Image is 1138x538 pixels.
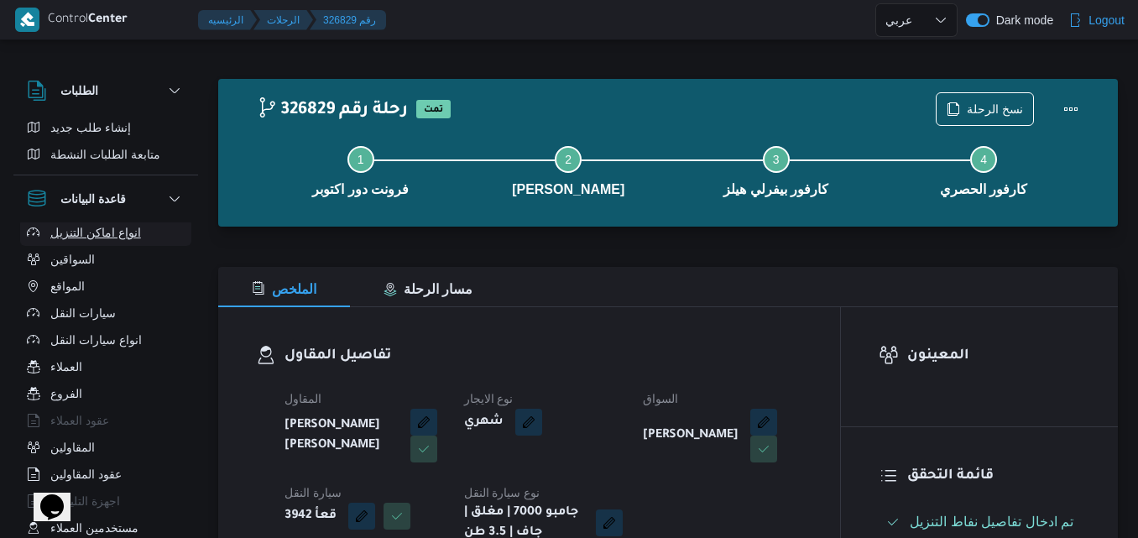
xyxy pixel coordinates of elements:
[198,10,257,30] button: الرئيسيه
[27,81,185,101] button: الطلبات
[643,426,739,446] b: [PERSON_NAME]
[50,222,141,243] span: انواع اماكن التنزيل
[20,461,191,488] button: عقود المقاولين
[910,514,1073,529] span: تم ادخال تفاصيل نفاط التنزيل
[284,392,321,405] span: المقاول
[465,126,673,213] button: [PERSON_NAME]
[20,488,191,514] button: اجهزة التليفون
[880,126,1088,213] button: كارفور الحصري
[936,92,1034,126] button: نسخ الرحلة
[20,219,191,246] button: انواع اماكن التنزيل
[672,126,880,213] button: كارفور بيفرلي هيلز
[773,153,780,166] span: 3
[643,392,678,405] span: السواق
[464,486,540,499] span: نوع سيارة النقل
[20,380,191,407] button: الفروع
[723,180,828,200] span: كارفور بيفرلي هيلز
[20,407,191,434] button: عقود العملاء
[284,415,399,456] b: [PERSON_NAME] [PERSON_NAME]
[253,10,313,30] button: الرحلات
[940,180,1027,200] span: كارفور الحصري
[88,13,128,27] b: Center
[252,282,316,296] span: الملخص
[20,353,191,380] button: العملاء
[50,491,120,511] span: اجهزة التليفون
[967,99,1023,119] span: نسخ الرحلة
[284,345,802,368] h3: تفاصيل المقاول
[910,512,1073,532] span: تم ادخال تفاصيل نفاط التنزيل
[17,471,70,521] iframe: chat widget
[20,114,191,141] button: إنشاء طلب جديد
[50,437,95,457] span: المقاولين
[20,434,191,461] button: المقاولين
[284,506,337,526] b: قعأ 3942
[980,153,987,166] span: 4
[464,412,504,432] b: شهري
[13,114,198,175] div: الطلبات
[27,189,185,209] button: قاعدة البيانات
[20,300,191,326] button: سيارات النقل
[50,410,109,431] span: عقود العملاء
[50,464,122,484] span: عقود المقاولين
[464,392,514,405] span: نوع الايجار
[50,518,138,538] span: مستخدمين العملاء
[424,105,443,115] b: تمت
[60,189,126,209] h3: قاعدة البيانات
[907,465,1080,488] h3: قائمة التحقق
[416,100,451,118] span: تمت
[257,100,408,122] h2: 326829 رحلة رقم
[50,118,131,138] span: إنشاء طلب جديد
[880,509,1080,535] button: تم ادخال تفاصيل نفاط التنزيل
[20,141,191,168] button: متابعة الطلبات النشطة
[20,326,191,353] button: انواع سيارات النقل
[989,13,1053,27] span: Dark mode
[50,276,85,296] span: المواقع
[907,345,1080,368] h3: المعينون
[284,486,342,499] span: سيارة النقل
[1088,10,1125,30] span: Logout
[50,249,95,269] span: السواقين
[50,357,82,377] span: العملاء
[60,81,98,101] h3: الطلبات
[50,144,160,165] span: متابعة الطلبات النشطة
[358,153,364,166] span: 1
[1054,92,1088,126] button: Actions
[565,153,572,166] span: 2
[384,282,472,296] span: مسار الرحلة
[50,303,116,323] span: سيارات النقل
[310,10,386,30] button: 326829 رقم
[312,180,409,200] span: فرونت دور اكتوبر
[1062,3,1131,37] button: Logout
[512,180,624,200] span: [PERSON_NAME]
[50,384,82,404] span: الفروع
[257,126,465,213] button: فرونت دور اكتوبر
[20,273,191,300] button: المواقع
[50,330,142,350] span: انواع سيارات النقل
[15,8,39,32] img: X8yXhbKr1z7QwAAAABJRU5ErkJggg==
[20,246,191,273] button: السواقين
